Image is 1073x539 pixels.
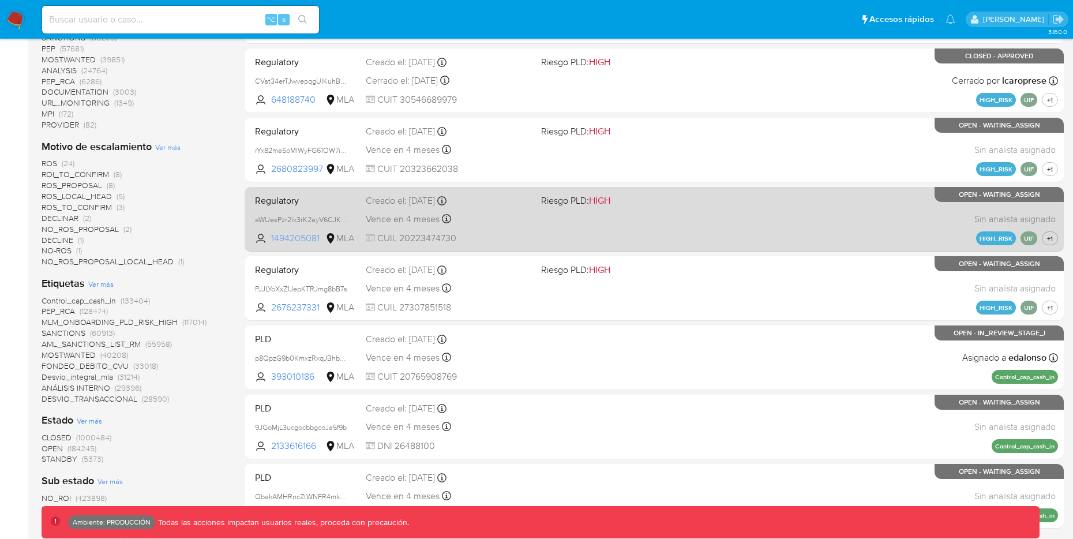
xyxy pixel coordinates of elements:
span: s [282,14,286,25]
input: Buscar usuario o caso... [42,12,319,27]
p: Todas las acciones impactan usuarios reales, proceda con precaución. [155,517,409,528]
p: luis.birchenz@mercadolibre.com [983,14,1048,25]
button: search-icon [291,12,314,28]
a: Notificaciones [946,14,955,24]
span: ⌥ [267,14,275,25]
span: Accesos rápidos [869,13,934,25]
a: Salir [1052,13,1064,25]
p: Ambiente: PRODUCCIÓN [73,520,151,525]
span: 3.160.0 [1048,27,1067,36]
